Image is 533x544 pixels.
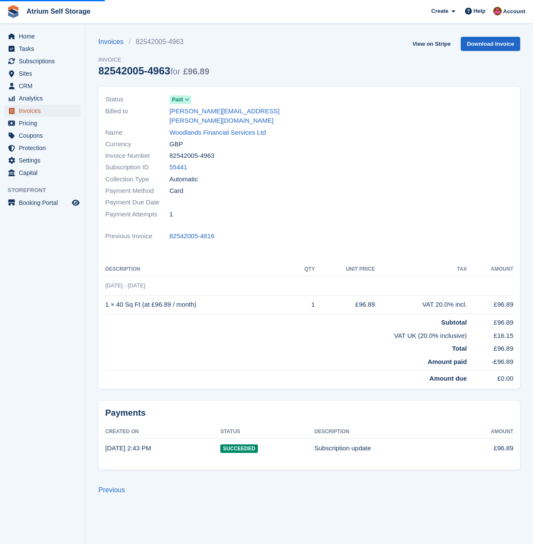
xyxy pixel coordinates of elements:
strong: Amount due [429,375,467,382]
span: Card [169,186,184,196]
span: Paid [172,96,183,103]
span: Collection Type [105,174,169,184]
th: Description [105,263,293,276]
span: Booking Portal [19,197,70,209]
strong: Total [452,345,467,352]
nav: breadcrumbs [98,37,209,47]
a: 55441 [169,163,187,172]
img: stora-icon-8386f47178a22dfd0bd8f6a31ec36ba5ce8667c1dd55bd0f319d3a0aa187defe.svg [7,5,20,18]
span: Billed to [105,106,169,126]
a: menu [4,80,81,92]
a: menu [4,30,81,42]
div: 82542005-4963 [98,65,209,77]
span: Status [105,95,169,104]
td: £96.89 [315,295,375,314]
span: Payment Attempts [105,210,169,219]
th: QTY [293,263,315,276]
th: Status [220,425,314,439]
span: Succeeded [220,444,258,453]
span: Pricing [19,117,70,129]
time: 2025-09-02 13:43:33 UTC [105,444,151,452]
span: CRM [19,80,70,92]
span: Account [503,7,525,16]
td: £16.15 [467,328,513,341]
span: Create [431,7,448,15]
a: Atrium Self Storage [23,4,94,18]
td: £96.89 [467,314,513,328]
a: menu [4,154,81,166]
strong: Subtotal [441,319,467,326]
td: 1 [293,295,315,314]
span: Previous Invoice [105,231,169,241]
a: menu [4,167,81,179]
a: Paid [169,95,191,104]
a: menu [4,197,81,209]
span: Subscriptions [19,55,70,67]
a: menu [4,130,81,142]
span: 82542005-4963 [169,151,214,161]
span: Payment Method [105,186,169,196]
td: £96.89 [457,439,513,458]
span: for [170,67,180,76]
span: Invoice [98,56,209,64]
span: Coupons [19,130,70,142]
a: Invoices [98,37,129,47]
td: Subscription update [314,439,457,458]
th: Amount [457,425,513,439]
span: Automatic [169,174,198,184]
a: Preview store [71,198,81,208]
span: Storefront [8,186,85,195]
th: Created On [105,425,220,439]
span: GBP [169,139,183,149]
span: £96.89 [183,67,209,76]
td: £96.89 [467,340,513,354]
a: menu [4,92,81,104]
span: [DATE] - [DATE] [105,282,145,289]
strong: Amount paid [428,358,467,365]
td: £96.89 [467,295,513,314]
span: Name [105,128,169,138]
th: Description [314,425,457,439]
td: 1 × 40 Sq Ft (at £96.89 / month) [105,295,293,314]
span: Home [19,30,70,42]
span: Capital [19,167,70,179]
span: Protection [19,142,70,154]
span: Analytics [19,92,70,104]
a: 82542005-4816 [169,231,214,241]
span: Invoice Number [105,151,169,161]
a: menu [4,43,81,55]
th: Amount [467,263,513,276]
td: VAT UK (20.0% inclusive) [105,328,467,341]
span: Payment Due Date [105,198,169,207]
td: £0.00 [467,370,513,384]
th: Tax [375,263,467,276]
a: [PERSON_NAME][EMAIL_ADDRESS][PERSON_NAME][DOMAIN_NAME] [169,106,304,126]
a: menu [4,55,81,67]
span: Help [474,7,486,15]
a: menu [4,68,81,80]
th: Unit Price [315,263,375,276]
span: Invoices [19,105,70,117]
h2: Payments [105,408,513,418]
a: menu [4,117,81,129]
td: -£96.89 [467,354,513,370]
a: Previous [98,486,125,494]
img: Mark Rhodes [493,7,502,15]
a: View on Stripe [409,37,454,51]
span: Sites [19,68,70,80]
span: Currency [105,139,169,149]
span: Settings [19,154,70,166]
a: menu [4,105,81,117]
a: menu [4,142,81,154]
span: Subscription ID [105,163,169,172]
div: VAT 20.0% incl. [375,300,467,310]
span: 1 [169,210,173,219]
span: Tasks [19,43,70,55]
a: Download Invoice [461,37,520,51]
a: Woodlands Financial Services Ltd [169,128,266,138]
